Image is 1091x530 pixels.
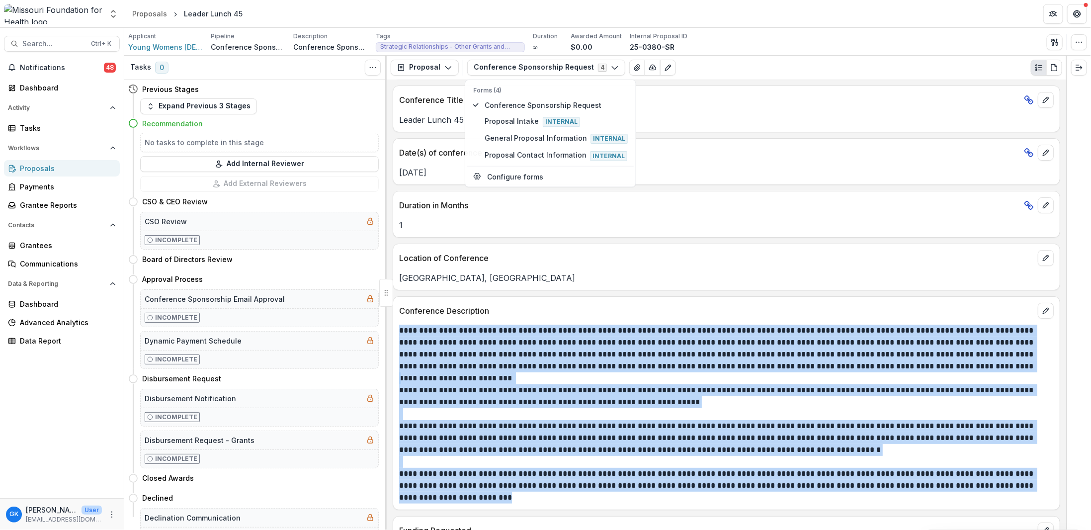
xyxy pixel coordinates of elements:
[399,94,1020,106] p: Conference Title
[1038,197,1054,213] button: edit
[132,8,167,19] div: Proposals
[399,272,1054,284] p: [GEOGRAPHIC_DATA], [GEOGRAPHIC_DATA]
[155,62,168,74] span: 0
[142,473,194,483] h4: Closed Awards
[128,42,203,52] a: Young Womens [DEMOGRAPHIC_DATA] Association Of [GEOGRAPHIC_DATA][US_STATE]
[4,296,120,312] a: Dashboard
[155,236,197,245] p: Incomplete
[399,147,1020,159] p: Date(s) of conference
[106,509,118,521] button: More
[8,104,106,111] span: Activity
[145,216,187,227] h5: CSO Review
[4,100,120,116] button: Open Activity
[20,163,112,174] div: Proposals
[380,43,520,50] span: Strategic Relationships - Other Grants and Contracts
[293,42,368,52] p: Conference Sponsorship - Leader Lunch 45
[155,413,197,422] p: Incomplete
[8,145,106,152] span: Workflows
[20,317,112,328] div: Advanced Analytics
[590,151,627,161] span: Internal
[4,217,120,233] button: Open Contacts
[20,240,112,251] div: Grantees
[22,40,85,48] span: Search...
[140,156,379,172] button: Add Internal Reviewer
[4,237,120,254] a: Grantees
[82,506,102,515] p: User
[9,511,18,518] div: Grace Kyung
[1038,303,1054,319] button: edit
[142,254,233,265] h4: Board of Directors Review
[630,42,674,52] p: 25-0380-SR
[485,150,628,161] span: Proposal Contact Information
[591,134,628,144] span: Internal
[20,181,112,192] div: Payments
[293,32,328,41] p: Description
[20,123,112,133] div: Tasks
[4,314,120,331] a: Advanced Analytics
[1038,145,1054,161] button: edit
[543,117,580,127] span: Internal
[4,140,120,156] button: Open Workflows
[1046,60,1062,76] button: PDF view
[1038,250,1054,266] button: edit
[1038,92,1054,108] button: edit
[142,493,173,503] h4: Declined
[128,6,247,21] nav: breadcrumb
[20,83,112,93] div: Dashboard
[145,435,254,445] h5: Disbursement Request - Grants
[130,63,151,72] h3: Tasks
[630,32,687,41] p: Internal Proposal ID
[20,259,112,269] div: Communications
[4,36,120,52] button: Search...
[145,393,236,404] h5: Disbursement Notification
[571,32,622,41] p: Awarded Amount
[155,313,197,322] p: Incomplete
[1043,4,1063,24] button: Partners
[365,60,381,76] button: Toggle View Cancelled Tasks
[128,6,171,21] a: Proposals
[142,84,199,94] h4: Previous Stages
[142,118,203,129] h4: Recommendation
[20,200,112,210] div: Grantee Reports
[399,219,1054,231] p: 1
[8,280,106,287] span: Data & Reporting
[4,160,120,177] a: Proposals
[142,373,221,384] h4: Disbursement Request
[155,355,197,364] p: Incomplete
[4,256,120,272] a: Communications
[399,305,1034,317] p: Conference Description
[145,294,285,304] h5: Conference Sponsorship Email Approval
[26,505,78,515] p: [PERSON_NAME]
[140,176,379,192] button: Add External Reviewers
[1031,60,1047,76] button: Plaintext view
[391,60,459,76] button: Proposal
[20,336,112,346] div: Data Report
[467,60,625,76] button: Conference Sponsorship Request4
[184,8,243,19] div: Leader Lunch 45
[211,32,235,41] p: Pipeline
[376,32,391,41] p: Tags
[485,116,628,127] span: Proposal Intake
[145,513,241,523] h5: Declination Communication
[142,196,208,207] h4: CSO & CEO Review
[20,299,112,309] div: Dashboard
[1071,60,1087,76] button: Expand right
[20,64,104,72] span: Notifications
[399,199,1020,211] p: Duration in Months
[104,63,116,73] span: 48
[26,515,102,524] p: [EMAIL_ADDRESS][DOMAIN_NAME]
[211,42,285,52] p: Conference Sponsorship
[145,137,374,148] h5: No tasks to complete in this stage
[485,99,628,110] span: Conference Sponsorship Request
[4,178,120,195] a: Payments
[399,114,1054,126] p: Leader Lunch 45
[140,98,257,114] button: Expand Previous 3 Stages
[533,42,538,52] p: ∞
[629,60,645,76] button: View Attached Files
[4,276,120,292] button: Open Data & Reporting
[571,42,592,52] p: $0.00
[4,60,120,76] button: Notifications48
[89,38,113,49] div: Ctrl + K
[4,4,102,24] img: Missouri Foundation for Health logo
